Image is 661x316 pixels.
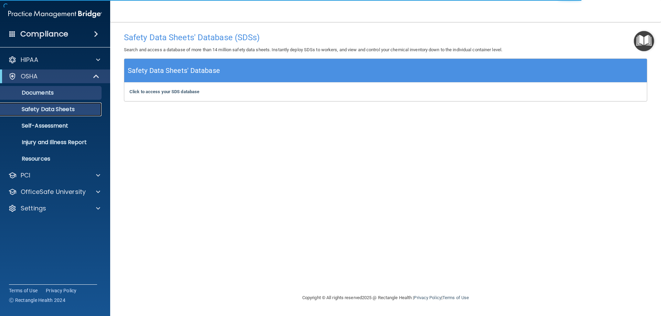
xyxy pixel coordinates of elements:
[4,89,98,96] p: Documents
[21,188,86,196] p: OfficeSafe University
[8,72,100,80] a: OSHA
[8,188,100,196] a: OfficeSafe University
[4,122,98,129] p: Self-Assessment
[9,287,38,294] a: Terms of Use
[8,171,100,179] a: PCI
[260,287,511,309] div: Copyright © All rights reserved 2025 @ Rectangle Health | |
[21,56,38,64] p: HIPAA
[21,204,46,213] p: Settings
[21,72,38,80] p: OSHA
[4,139,98,146] p: Injury and Illness Report
[634,31,654,51] button: Open Resource Center
[46,287,77,294] a: Privacy Policy
[4,155,98,162] p: Resources
[542,267,653,295] iframe: Drift Widget Chat Controller
[414,295,441,300] a: Privacy Policy
[129,89,199,94] a: Click to access your SDS database
[21,171,30,179] p: PCI
[124,46,647,54] p: Search and access a database of more than 14 million safety data sheets. Instantly deploy SDSs to...
[8,204,100,213] a: Settings
[20,29,68,39] h4: Compliance
[442,295,469,300] a: Terms of Use
[8,7,102,21] img: PMB logo
[4,106,98,113] p: Safety Data Sheets
[124,33,647,42] h4: Safety Data Sheets' Database (SDSs)
[8,56,100,64] a: HIPAA
[9,297,65,304] span: Ⓒ Rectangle Health 2024
[128,65,220,77] h5: Safety Data Sheets' Database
